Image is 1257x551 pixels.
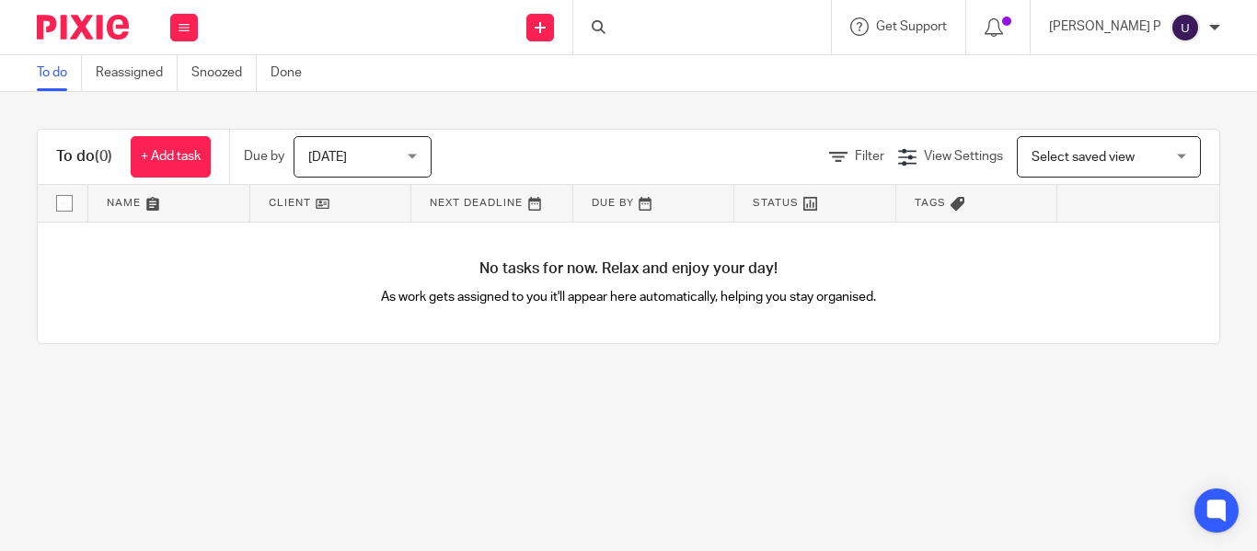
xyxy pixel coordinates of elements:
[244,147,284,166] p: Due by
[37,15,129,40] img: Pixie
[1049,17,1161,36] p: [PERSON_NAME] P
[924,150,1003,163] span: View Settings
[38,259,1219,279] h4: No tasks for now. Relax and enjoy your day!
[37,55,82,91] a: To do
[131,136,211,178] a: + Add task
[1032,151,1135,164] span: Select saved view
[1171,13,1200,42] img: svg%3E
[191,55,257,91] a: Snoozed
[876,20,947,33] span: Get Support
[56,147,112,166] h1: To do
[855,150,884,163] span: Filter
[333,288,924,306] p: As work gets assigned to you it'll appear here automatically, helping you stay organised.
[95,149,112,164] span: (0)
[308,151,347,164] span: [DATE]
[915,198,946,208] span: Tags
[96,55,178,91] a: Reassigned
[271,55,316,91] a: Done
